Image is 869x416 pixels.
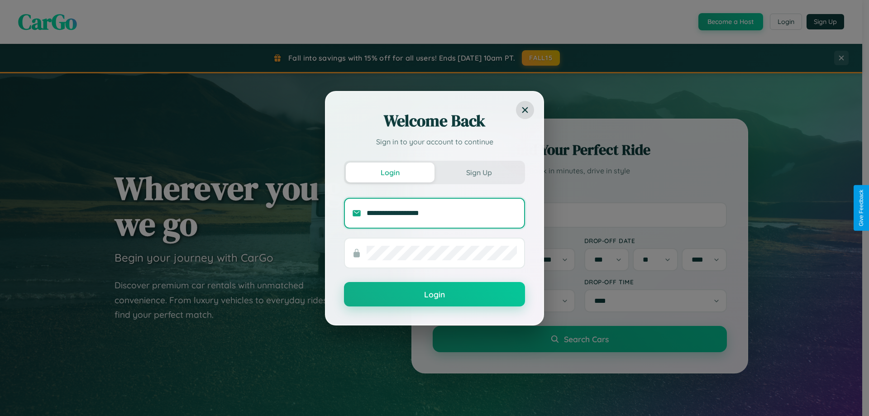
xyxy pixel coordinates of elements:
[858,190,864,226] div: Give Feedback
[434,163,523,182] button: Sign Up
[344,110,525,132] h2: Welcome Back
[344,282,525,306] button: Login
[344,136,525,147] p: Sign in to your account to continue
[346,163,434,182] button: Login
